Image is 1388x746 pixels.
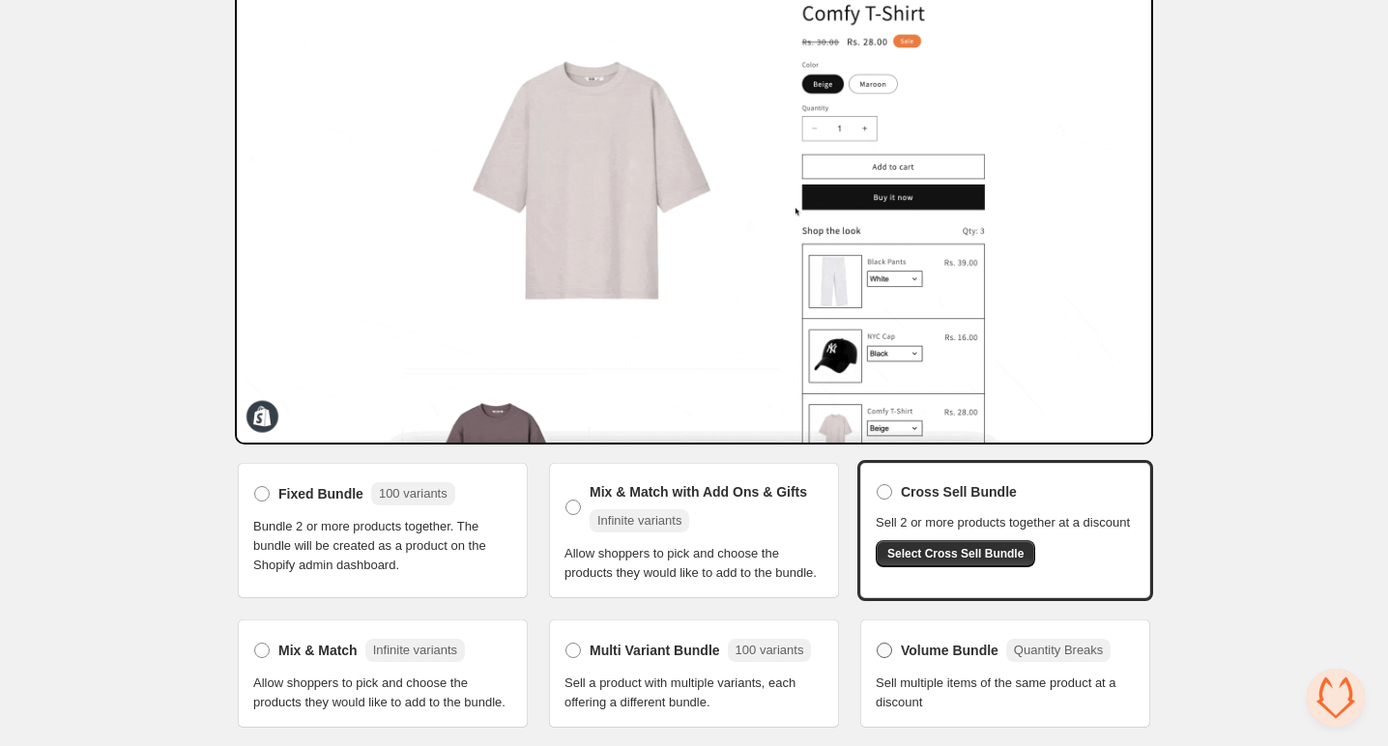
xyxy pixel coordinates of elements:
span: Bundle 2 or more products together. The bundle will be created as a product on the Shopify admin ... [253,517,512,575]
span: Infinite variants [597,513,681,528]
div: Open chat [1307,669,1365,727]
span: Sell 2 or more products together at a discount [876,513,1130,532]
span: 100 variants [736,643,804,657]
span: Cross Sell Bundle [901,482,1017,502]
span: Quantity Breaks [1014,643,1104,657]
span: Sell multiple items of the same product at a discount [876,674,1135,712]
button: Select Cross Sell Bundle [876,540,1035,567]
span: Mix & Match with Add Ons & Gifts [590,482,807,502]
span: 100 variants [379,486,448,501]
span: Allow shoppers to pick and choose the products they would like to add to the bundle. [253,674,512,712]
span: Volume Bundle [901,641,998,660]
span: Mix & Match [278,641,358,660]
span: Allow shoppers to pick and choose the products they would like to add to the bundle. [564,544,824,583]
span: Fixed Bundle [278,484,363,503]
span: Sell a product with multiple variants, each offering a different bundle. [564,674,824,712]
span: Infinite variants [373,643,457,657]
span: Select Cross Sell Bundle [887,546,1024,561]
span: Multi Variant Bundle [590,641,720,660]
